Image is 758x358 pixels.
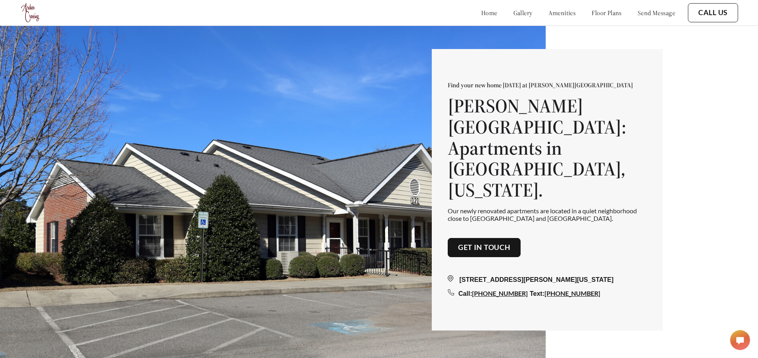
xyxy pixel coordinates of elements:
[448,207,647,222] p: Our newly renovated apartments are located in a quiet neighborhood close to [GEOGRAPHIC_DATA] and...
[448,238,521,257] button: Get in touch
[530,290,545,297] span: Text:
[698,8,728,17] a: Call Us
[638,9,675,17] a: send message
[592,9,622,17] a: floor plans
[448,95,647,201] h1: [PERSON_NAME][GEOGRAPHIC_DATA]: Apartments in [GEOGRAPHIC_DATA], [US_STATE].
[448,81,647,89] p: Find your new home [DATE] at [PERSON_NAME][GEOGRAPHIC_DATA]
[481,9,497,17] a: home
[545,289,600,297] a: [PHONE_NUMBER]
[548,9,576,17] a: amenities
[448,275,647,285] div: [STREET_ADDRESS][PERSON_NAME][US_STATE]
[458,243,511,252] a: Get in touch
[688,3,738,22] button: Call Us
[513,9,533,17] a: gallery
[458,290,472,297] span: Call:
[20,2,41,24] img: logo.png
[472,289,528,297] a: [PHONE_NUMBER]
